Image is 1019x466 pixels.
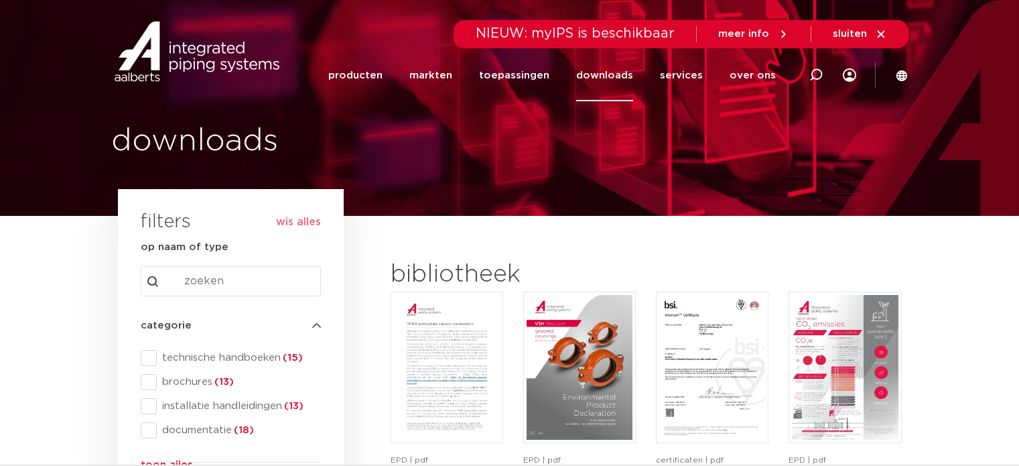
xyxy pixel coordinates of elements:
span: sluiten [833,29,867,39]
span: brochures [157,375,321,389]
a: sluiten [833,28,887,40]
a: producten [328,50,383,101]
span: EPD | pdf [523,456,561,464]
span: (18) [232,425,254,435]
h1: downloads [111,120,503,163]
img: NL-Carbon-data-help-sheet-pdf.jpg [792,295,898,440]
h2: bibliotheek [391,259,629,291]
a: over ons [730,50,776,101]
span: NIEUW: myIPS is beschikbaar [476,27,675,40]
img: VSH-Shurjoint-Grooved-Couplings_A4EPD_5011512_EN-pdf.jpg [527,295,632,440]
nav: Menu [328,50,776,101]
strong: op naam of type [141,242,228,252]
a: meer info [718,28,789,40]
div: technische handboeken(15) [141,350,321,366]
span: (15) [281,353,303,363]
a: markten [409,50,452,101]
a: services [660,50,703,101]
img: XPress_Koper_BSI-pdf.jpg [659,295,765,440]
h3: filters [141,207,191,239]
span: documentatie [157,424,321,437]
div: installatie handleidingen(13) [141,398,321,414]
div: documentatie(18) [141,422,321,439]
span: (13) [282,401,303,411]
span: technische handboeken [157,351,321,365]
span: EPD | pdf [789,456,826,464]
h4: categorie [141,318,321,334]
span: installatie handleidingen [157,400,321,413]
span: EPD | pdf [391,456,428,464]
img: TM65-Embodied-Carbon-Declaration-pdf.jpg [394,295,500,440]
a: toepassingen [479,50,549,101]
span: meer info [718,29,769,39]
span: (13) [212,377,234,387]
span: certificaten | pdf [656,456,724,464]
div: brochures(13) [141,374,321,390]
a: downloads [576,50,633,101]
button: wis alles [276,215,321,229]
